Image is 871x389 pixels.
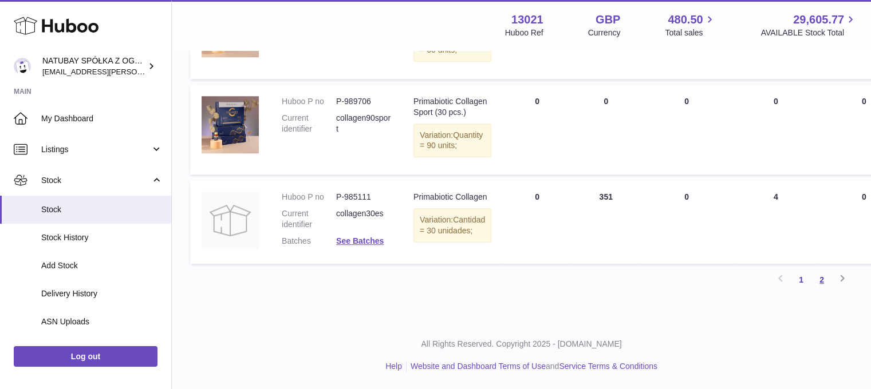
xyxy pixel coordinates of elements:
[282,96,336,107] dt: Huboo P no
[420,215,485,235] span: Cantidad = 30 unidades;
[42,67,230,76] span: [EMAIL_ADDRESS][PERSON_NAME][DOMAIN_NAME]
[336,236,384,245] a: See Batches
[282,113,336,134] dt: Current identifier
[41,144,151,155] span: Listings
[14,58,31,75] img: kacper.antkowski@natubay.pl
[733,180,819,264] td: 4
[411,362,546,371] a: Website and Dashboard Terms of Use
[511,12,543,27] strong: 13021
[413,192,491,203] div: Primabiotic Collagen
[503,180,572,264] td: 0
[14,346,157,367] a: Log out
[665,27,716,38] span: Total sales
[503,85,572,175] td: 0
[733,85,819,175] td: 0
[41,288,163,299] span: Delivery History
[572,180,640,264] td: 351
[811,269,832,290] a: 2
[413,208,491,243] div: Variation:
[760,27,857,38] span: AVAILABLE Stock Total
[665,12,716,38] a: 480.50 Total sales
[202,192,259,249] img: product image
[41,232,163,243] span: Stock History
[668,12,703,27] span: 480.50
[572,85,640,175] td: 0
[588,27,621,38] div: Currency
[413,96,491,118] div: Primabiotic Collagen Sport (30 pcs.)
[407,361,657,372] li: and
[336,113,391,134] dd: collagen90sport
[181,339,862,350] p: All Rights Reserved. Copyright 2025 - [DOMAIN_NAME]
[640,85,733,175] td: 0
[336,96,391,107] dd: P-989706
[760,12,857,38] a: 29,605.77 AVAILABLE Stock Total
[41,316,163,327] span: ASN Uploads
[862,192,866,201] span: 0
[202,96,259,153] img: product image
[282,236,336,247] dt: Batches
[420,34,483,54] span: Quantity = 60 units;
[41,260,163,271] span: Add Stock
[862,97,866,106] span: 0
[282,192,336,203] dt: Huboo P no
[596,12,620,27] strong: GBP
[336,192,391,203] dd: P-985111
[505,27,543,38] div: Huboo Ref
[336,208,391,230] dd: collagen30es
[385,362,402,371] a: Help
[640,180,733,264] td: 0
[42,55,145,77] div: NATUBAY SPÓŁKA Z OGRANICZONĄ ODPOWIEDZIALNOŚCIĄ
[41,204,163,215] span: Stock
[791,269,811,290] a: 1
[41,113,163,124] span: My Dashboard
[282,208,336,230] dt: Current identifier
[793,12,844,27] span: 29,605.77
[559,362,657,371] a: Service Terms & Conditions
[413,124,491,158] div: Variation:
[41,175,151,186] span: Stock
